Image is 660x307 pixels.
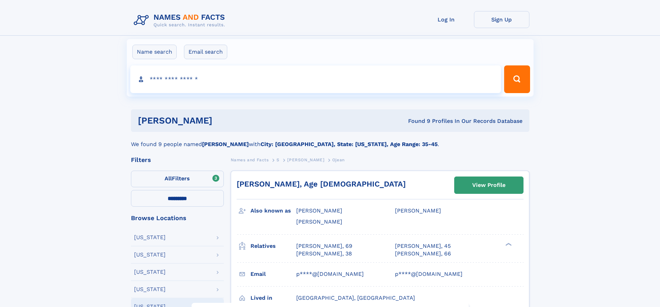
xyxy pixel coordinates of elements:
[184,45,227,59] label: Email search
[132,45,177,59] label: Name search
[296,295,415,301] span: [GEOGRAPHIC_DATA], [GEOGRAPHIC_DATA]
[131,157,224,163] div: Filters
[261,141,438,147] b: City: [GEOGRAPHIC_DATA], State: [US_STATE], Age Range: 35-45
[250,268,296,280] h3: Email
[419,11,474,28] a: Log In
[276,157,280,162] span: S
[276,155,280,164] a: S
[296,207,342,214] span: [PERSON_NAME]
[237,180,406,188] a: [PERSON_NAME], Age [DEMOGRAPHIC_DATA]
[134,269,166,275] div: [US_STATE]
[131,11,231,30] img: Logo Names and Facts
[131,132,529,148] div: We found 9 people named with .
[131,215,224,221] div: Browse Locations
[296,250,352,258] a: [PERSON_NAME], 38
[130,65,501,93] input: search input
[310,117,522,125] div: Found 9 Profiles In Our Records Database
[455,177,523,193] a: View Profile
[250,240,296,252] h3: Relatives
[395,250,451,258] a: [PERSON_NAME], 66
[134,287,166,292] div: [US_STATE]
[287,155,324,164] a: [PERSON_NAME]
[296,242,352,250] a: [PERSON_NAME], 69
[202,141,249,147] b: [PERSON_NAME]
[250,292,296,304] h3: Lived in
[504,242,512,246] div: ❯
[474,11,529,28] a: Sign Up
[395,242,451,250] a: [PERSON_NAME], 45
[250,205,296,217] h3: Also known as
[287,157,324,162] span: [PERSON_NAME]
[134,235,166,240] div: [US_STATE]
[165,175,172,182] span: All
[504,65,530,93] button: Search Button
[134,252,166,258] div: [US_STATE]
[472,177,505,193] div: View Profile
[131,171,224,187] label: Filters
[332,157,345,162] span: Ojean
[231,155,269,164] a: Names and Facts
[296,218,342,225] span: [PERSON_NAME]
[395,207,441,214] span: [PERSON_NAME]
[138,116,310,125] h1: [PERSON_NAME]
